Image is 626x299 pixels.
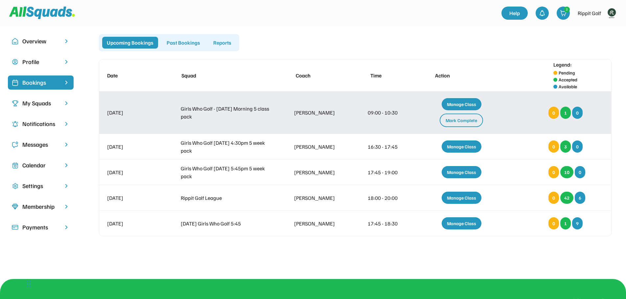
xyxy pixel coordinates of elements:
div: Rippit Golf [578,9,601,17]
div: Manage Class [442,98,481,110]
div: 9 [572,217,583,229]
img: bell-03%20%281%29.svg [539,10,545,16]
div: Girls Who Golf [DATE] 4:30pm 5 week pack [181,139,270,155]
div: 0 [548,140,559,153]
div: Rippit Golf League [181,194,270,202]
div: [PERSON_NAME] [294,194,344,202]
div: 3 [560,140,571,153]
div: Squad [181,72,271,79]
div: Manage Class [442,192,481,204]
div: 0 [548,217,559,229]
div: 09:00 - 10:30 [368,109,407,117]
img: chevron-right.svg [63,203,70,210]
div: Settings [22,182,59,190]
div: 16:30 - 17:45 [368,143,407,151]
div: Manage Class [442,217,481,229]
div: [PERSON_NAME] [294,168,344,176]
div: Accepted [559,76,577,83]
div: Time [370,72,410,79]
div: Mark Complete [440,114,483,127]
div: [DATE] [107,109,157,117]
div: Available [559,83,577,90]
div: 6 [575,192,585,204]
div: Upcoming Bookings [102,37,158,49]
img: chevron-right.svg [63,183,70,189]
img: chevron-right.svg [63,100,70,106]
img: Icon%20copy%207.svg [12,162,18,169]
div: [DATE] [107,168,157,176]
div: Membership [22,202,59,211]
div: Legend: [553,61,572,69]
div: Girls Who Golf [DATE] 5:45pm 5 week pack [181,164,270,180]
img: Icon%20copy%2010.svg [12,38,18,45]
div: Manage Class [442,166,481,178]
div: Coach [296,72,345,79]
div: [PERSON_NAME] [294,109,344,117]
div: 1 [560,107,571,119]
img: Icon%20%2819%29.svg [12,79,18,86]
div: 17:45 - 19:00 [368,168,407,176]
div: Notifications [22,119,59,128]
div: [PERSON_NAME] [294,143,344,151]
div: Pending [559,69,575,76]
img: Icon%20copy%204.svg [12,121,18,127]
img: Icon%20copy%2016.svg [12,183,18,189]
img: chevron-right.svg [63,141,70,148]
img: Icon%20copy%208.svg [12,203,18,210]
div: Action [435,72,495,79]
div: 18:00 - 20:00 [368,194,407,202]
div: My Squads [22,99,59,108]
div: 0 [572,140,583,153]
img: Squad%20Logo.svg [9,7,75,19]
div: 10 [560,166,573,178]
div: 42 [560,192,573,204]
div: Messages [22,140,59,149]
div: Reports [209,37,236,49]
div: [PERSON_NAME] [294,220,344,227]
img: chevron-right.svg [63,38,70,44]
img: chevron-right.svg [63,162,70,168]
img: chevron-right%20copy%203.svg [63,79,70,86]
div: [DATE] [107,143,157,151]
div: 0 [548,166,559,178]
div: [DATE] Girls Who Golf 5:45 [181,220,270,227]
img: Rippitlogov2_green.png [605,7,618,20]
div: 2 [564,7,569,12]
img: chevron-right.svg [63,121,70,127]
img: Icon%20copy%203.svg [12,100,18,107]
div: Profile [22,57,59,66]
div: 0 [575,166,585,178]
div: 1 [560,217,571,229]
div: Calendar [22,161,59,170]
div: Bookings [22,78,59,87]
img: Icon%20copy%205.svg [12,141,18,148]
img: user-circle.svg [12,59,18,65]
div: [DATE] [107,194,157,202]
div: 0 [572,107,583,119]
div: 0 [548,192,559,204]
a: Help [501,7,528,20]
div: 0 [548,107,559,119]
div: Manage Class [442,140,481,153]
div: Girls Who Golf - [DATE] Morning 5 class pack [181,105,270,120]
div: Overview [22,37,59,46]
div: Date [107,72,157,79]
img: shopping-cart-01%20%281%29.svg [560,10,567,16]
div: Past Bookings [162,37,205,49]
div: 17:45 - 18:30 [368,220,407,227]
img: chevron-right.svg [63,59,70,65]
